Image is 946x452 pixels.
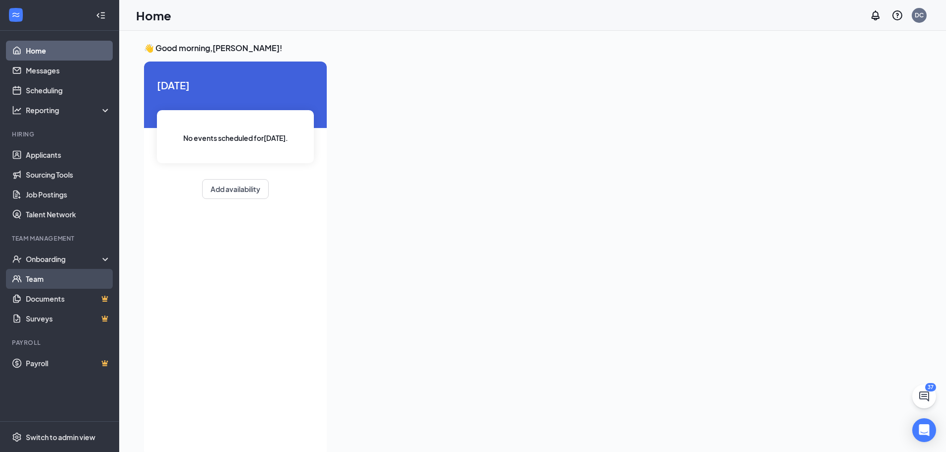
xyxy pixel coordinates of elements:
a: Home [26,41,111,61]
div: 37 [925,383,936,391]
a: DocumentsCrown [26,289,111,309]
svg: Settings [12,432,22,442]
button: ChatActive [912,385,936,408]
div: Open Intercom Messenger [912,418,936,442]
svg: Notifications [870,9,881,21]
div: Hiring [12,130,109,138]
svg: ChatActive [918,390,930,402]
div: Payroll [12,338,109,347]
a: Messages [26,61,111,80]
svg: WorkstreamLogo [11,10,21,20]
svg: Analysis [12,105,22,115]
span: [DATE] [157,77,314,93]
a: Team [26,269,111,289]
div: Team Management [12,234,109,243]
button: Add availability [202,179,269,199]
a: Scheduling [26,80,111,100]
h1: Home [136,7,171,24]
a: SurveysCrown [26,309,111,328]
div: Onboarding [26,254,102,264]
a: Sourcing Tools [26,165,111,185]
svg: Collapse [96,10,106,20]
svg: UserCheck [12,254,22,264]
div: DC [915,11,924,19]
a: Talent Network [26,204,111,224]
span: No events scheduled for [DATE] . [183,132,288,143]
a: Job Postings [26,185,111,204]
svg: QuestionInfo [891,9,903,21]
h3: 👋 Good morning, [PERSON_NAME] ! [144,43,891,54]
div: Switch to admin view [26,432,95,442]
a: PayrollCrown [26,353,111,373]
a: Applicants [26,145,111,165]
div: Reporting [26,105,111,115]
